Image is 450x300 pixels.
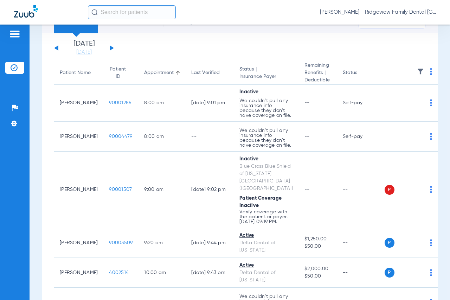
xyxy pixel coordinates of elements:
td: Self-pay [337,85,385,122]
img: Zuub Logo [14,5,38,18]
iframe: Chat Widget [415,266,450,300]
img: filter.svg [417,68,424,75]
div: Patient Name [60,69,91,76]
td: 9:00 AM [139,152,186,228]
th: Status | [234,62,299,85]
img: x.svg [414,133,421,140]
div: Inactive [239,88,293,96]
p: We couldn’t pull any insurance info because they don’t have coverage on file. [239,98,293,118]
span: 4002514 [109,270,129,275]
span: P [385,268,394,278]
span: 90001286 [109,100,131,105]
td: 10:00 AM [139,258,186,288]
img: hamburger-icon [9,30,20,38]
span: $50.00 [304,243,332,250]
img: x.svg [414,186,421,193]
td: 9:20 AM [139,228,186,258]
div: Patient ID [109,66,133,80]
img: x.svg [414,269,421,276]
span: Patient Coverage Inactive [239,196,282,208]
img: x.svg [414,239,421,246]
div: Last Verified [191,69,228,76]
th: Remaining Benefits | [299,62,337,85]
p: Verify coverage with the patient or payer. [DATE] 09:19 PM. [239,209,293,224]
input: Search for patients [88,5,176,19]
th: Status [337,62,385,85]
div: Active [239,262,293,269]
td: 8:00 AM [139,85,186,122]
span: -- [304,100,310,105]
div: Patient Name [60,69,98,76]
td: [PERSON_NAME] [54,152,103,228]
td: Self-pay [337,122,385,152]
span: Insurance Payer [239,73,293,80]
div: Delta Dental of [US_STATE] [239,269,293,284]
div: Delta Dental of [US_STATE] [239,239,293,254]
td: 8:00 AM [139,122,186,152]
div: Active [239,232,293,239]
td: [DATE] 9:01 PM [186,85,234,122]
div: Patient ID [109,66,127,80]
div: Appointment [144,69,180,76]
td: [PERSON_NAME] [54,122,103,152]
span: $50.00 [304,273,332,280]
div: Blue Cross Blue Shield of [US_STATE][GEOGRAPHIC_DATA] ([GEOGRAPHIC_DATA]) [239,163,293,192]
td: -- [186,122,234,152]
td: [PERSON_NAME] [54,85,103,122]
span: 90003509 [109,240,133,245]
span: P [385,238,394,248]
span: $1,250.00 [304,235,332,243]
div: Last Verified [191,69,220,76]
img: group-dot-blue.svg [430,239,432,246]
img: group-dot-blue.svg [430,99,432,106]
span: -- [304,134,310,139]
span: [PERSON_NAME] - Ridgeview Family Dental [GEOGRAPHIC_DATA] [320,9,436,16]
span: P [385,185,394,195]
img: group-dot-blue.svg [430,186,432,193]
td: [PERSON_NAME] [54,258,103,288]
span: Deductible [304,76,332,84]
div: Appointment [144,69,174,76]
span: 90001507 [109,187,132,192]
td: [DATE] 9:44 PM [186,228,234,258]
td: [PERSON_NAME] [54,228,103,258]
td: -- [337,228,385,258]
li: [DATE] [63,40,105,56]
img: Search Icon [91,9,98,15]
span: 90004479 [109,134,132,139]
img: group-dot-blue.svg [430,133,432,140]
span: -- [304,187,310,192]
td: -- [337,258,385,288]
p: We couldn’t pull any insurance info because they don’t have coverage on file. [239,128,293,148]
img: x.svg [414,99,421,106]
img: group-dot-blue.svg [430,68,432,75]
td: -- [337,152,385,228]
span: $2,000.00 [304,265,332,273]
div: Inactive [239,155,293,163]
td: [DATE] 9:02 PM [186,152,234,228]
td: [DATE] 9:43 PM [186,258,234,288]
a: [DATE] [63,49,105,56]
